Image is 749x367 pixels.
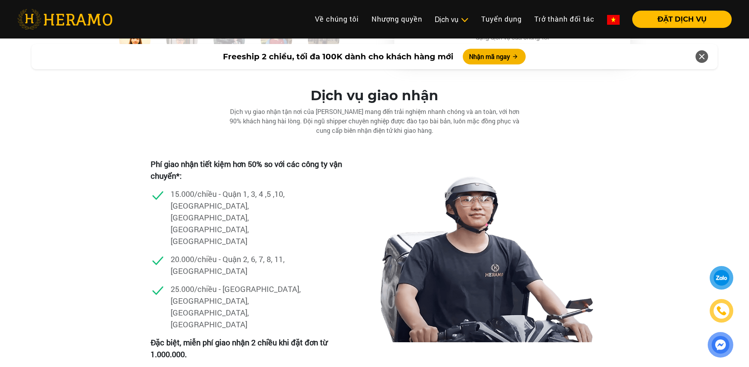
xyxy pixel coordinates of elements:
[375,151,599,342] img: Heramo ve sinh giat hap giay giao nhan tan noi HCM
[17,9,112,29] img: heramo-logo.png
[151,253,165,268] img: checked.svg
[171,283,304,330] p: 25.000/chiều - [GEOGRAPHIC_DATA], [GEOGRAPHIC_DATA], [GEOGRAPHIC_DATA], [GEOGRAPHIC_DATA]
[607,15,620,25] img: vn-flag.png
[151,158,352,182] p: Phí giao nhận tiết kiệm hơn 50% so với các công ty vận chuyển*:
[435,14,469,25] div: Dịch vụ
[528,11,601,28] a: Trở thành đối tác
[217,107,532,135] div: Dịch vụ giao nhận tận nơi của [PERSON_NAME] mang đến trải nghiệm nhanh chóng và an toàn, với hơn ...
[309,11,365,28] a: Về chúng tôi
[632,11,732,28] button: ĐẶT DỊCH VỤ
[151,188,165,202] img: checked.svg
[463,49,526,64] button: Nhận mã ngay
[151,336,352,360] p: Đặc biệt, miễn phí giao nhận 2 chiều khi đặt đơn từ 1.000.000.
[626,16,732,23] a: ĐẶT DỊCH VỤ
[223,51,453,62] span: Freeship 2 chiều, tối đa 100K dành cho khách hàng mới
[711,300,732,321] a: phone-icon
[475,11,528,28] a: Tuyển dụng
[460,16,469,24] img: subToggleIcon
[717,306,726,316] img: phone-icon
[151,283,165,297] img: checked.svg
[365,11,429,28] a: Nhượng quyền
[171,188,304,247] p: 15.000/chiều - Quận 1, 3, 4 ,5 ,10, [GEOGRAPHIC_DATA], [GEOGRAPHIC_DATA], [GEOGRAPHIC_DATA], [GEO...
[171,253,304,277] p: 20.000/chiều - Quận 2, 6, 7, 8, 11, [GEOGRAPHIC_DATA]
